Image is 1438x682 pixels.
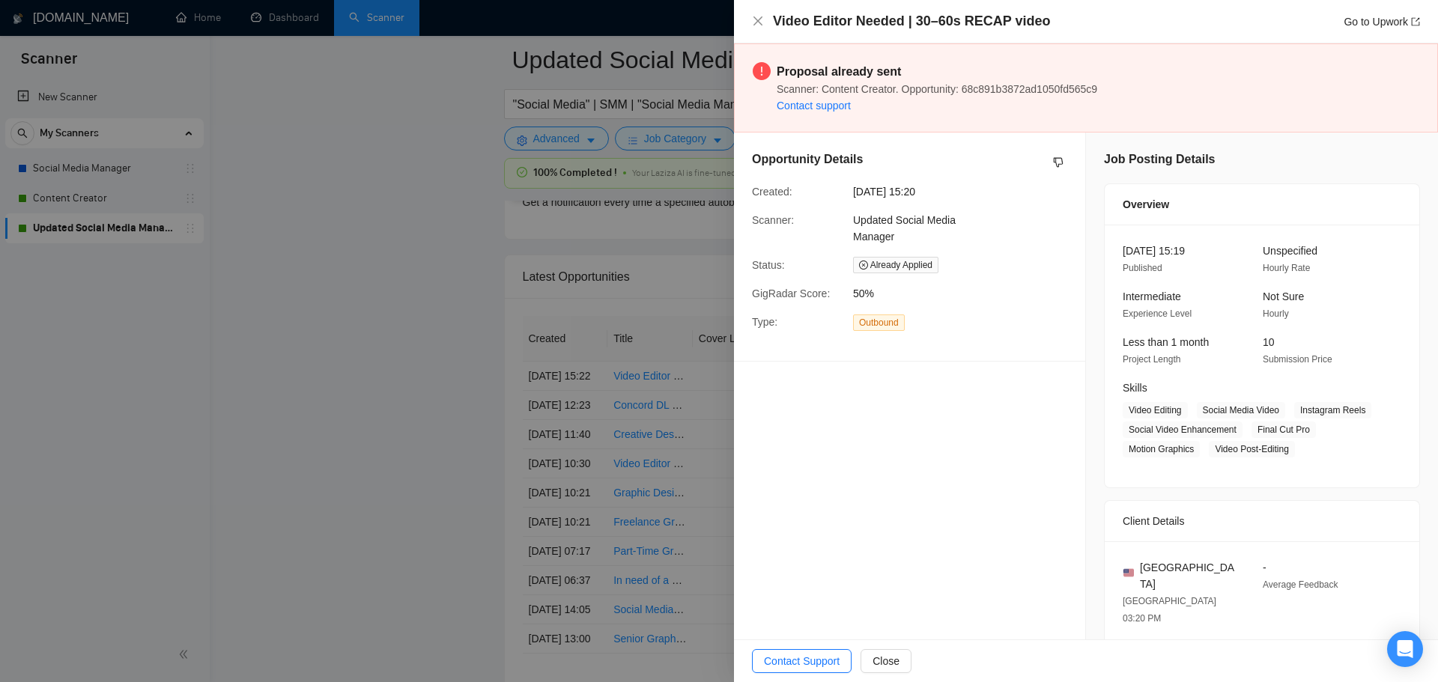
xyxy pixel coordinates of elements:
a: Go to Upworkexport [1344,16,1420,28]
span: - [1263,561,1266,573]
span: Less than 1 month [1123,336,1209,348]
span: Social Video Enhancement [1123,421,1243,438]
span: Not Sure [1263,290,1304,302]
span: Type: [752,316,777,328]
button: Contact Support [752,649,852,673]
span: Final Cut Pro [1252,421,1316,438]
span: Video Editing [1123,402,1188,418]
h4: Video Editor Needed | 30–60s RECAP video [773,12,1051,31]
span: Intermediate [1123,290,1181,302]
span: Overview [1123,196,1169,213]
img: 🇺🇸 [1123,567,1134,578]
span: Motion Graphics [1123,441,1200,457]
span: Scanner: [752,214,794,226]
span: [DATE] 15:19 [1123,245,1185,257]
span: Updated Social Media Manager [853,214,956,243]
button: dislike [1049,153,1067,171]
span: Unspecified [1263,245,1317,257]
div: Open Intercom Messenger [1387,631,1423,667]
span: Hourly [1263,308,1289,319]
span: Outbound [853,314,905,331]
span: Average Feedback [1263,579,1338,590]
span: Scanner: Content Creator. Opportunity: 68c891b3872ad1050fd565c9 [777,83,1097,95]
span: Skills [1123,382,1147,394]
span: close [752,15,764,27]
span: Contact Support [764,653,840,669]
span: Instagram Reels [1294,402,1371,418]
span: export [1411,17,1420,26]
strong: Proposal already sent [777,65,901,78]
span: Already Applied [853,257,938,273]
button: Close [861,649,911,673]
h5: Job Posting Details [1104,150,1215,168]
h5: Opportunity Details [752,150,863,168]
span: Social Media Video [1197,402,1286,418]
span: 50% [853,285,1078,302]
span: Project Length [1123,354,1180,365]
span: GigRadar Score: [752,287,830,299]
span: 10 [1263,336,1275,348]
span: Experience Level [1123,308,1192,319]
span: [DATE] 15:20 [853,183,1078,200]
a: Contact support [777,100,851,112]
span: [GEOGRAPHIC_DATA] 03:20 PM [1123,596,1216,624]
span: Submission Price [1263,354,1332,365]
button: Close [752,15,764,28]
span: Created: [752,186,792,198]
span: Close [873,653,899,669]
span: [GEOGRAPHIC_DATA] [1140,559,1239,592]
span: Published [1123,263,1162,273]
div: Client Details [1123,501,1401,541]
span: exclamation-circle [753,62,771,80]
span: dislike [1053,156,1064,168]
span: Video Post-Editing [1209,441,1295,457]
span: close-circle [859,261,868,270]
span: Status: [752,259,785,271]
span: Hourly Rate [1263,263,1310,273]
